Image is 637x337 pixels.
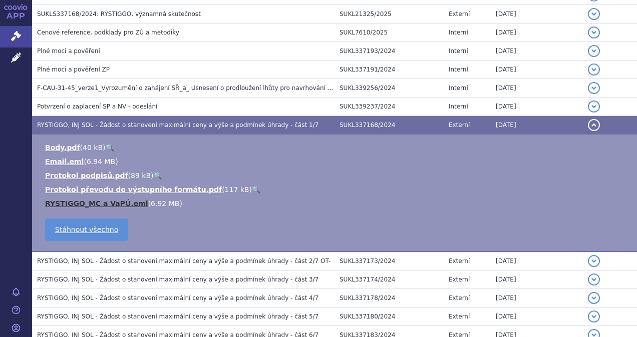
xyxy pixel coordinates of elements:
[37,276,318,283] span: RYSTIGGO, INJ SOL - Žádost o stanovení maximální ceny a výše a podmínek úhrady - část 3/7
[335,60,444,79] td: SUKL337191/2024
[45,156,627,166] li: ( )
[449,276,470,283] span: Externí
[252,185,260,193] a: 🔍
[491,289,583,307] td: [DATE]
[449,29,468,36] span: Interní
[449,84,468,91] span: Interní
[449,294,470,301] span: Externí
[491,60,583,79] td: [DATE]
[37,294,318,301] span: RYSTIGGO, INJ SOL - Žádost o stanovení maximální ceny a výše a podmínek úhrady - část 4/7
[37,29,179,36] span: Cenové reference, podklady pro ZÚ a metodiky
[37,103,157,110] span: Potvrzení o zaplacení SP a NV - odeslání
[449,313,470,320] span: Externí
[491,97,583,116] td: [DATE]
[588,82,600,94] button: detail
[588,119,600,131] button: detail
[335,289,444,307] td: SUKL337178/2024
[449,257,470,264] span: Externí
[37,66,110,73] span: Plné moci a pověření ZP
[449,66,468,73] span: Interní
[449,10,470,17] span: Externí
[449,121,470,128] span: Externí
[588,26,600,38] button: detail
[588,310,600,322] button: detail
[45,218,128,241] a: Stáhnout všechno
[37,84,349,91] span: F-CAU-31-45_verze1_Vyrozumění o zahájení SŘ_a_ Usnesení o prodloužení lhůty pro navrhování důkazů
[588,45,600,57] button: detail
[45,143,80,151] a: Body.pdf
[449,47,468,54] span: Interní
[588,63,600,75] button: detail
[45,185,222,193] a: Protokol převodu do výstupního formátu.pdf
[491,79,583,97] td: [DATE]
[37,47,100,54] span: Plné moci a pověření
[45,157,84,165] a: Email.eml
[335,23,444,42] td: SUKL7610/2025
[449,103,468,110] span: Interní
[491,251,583,270] td: [DATE]
[45,171,128,179] a: Protokol podpisů.pdf
[335,116,444,134] td: SUKL337168/2024
[335,79,444,97] td: SUKL339256/2024
[106,143,114,151] a: 🔍
[45,184,627,194] li: ( )
[37,10,201,17] span: SUKLS337168/2024: RYSTIGGO, významná skutečnost
[37,121,318,128] span: RYSTIGGO, INJ SOL - Žádost o stanovení maximální ceny a výše a podmínek úhrady - část 1/7
[491,116,583,134] td: [DATE]
[37,257,331,264] span: RYSTIGGO, INJ SOL - Žádost o stanovení maximální ceny a výše a podmínek úhrady - část 2/7 OT-
[588,8,600,20] button: detail
[491,307,583,326] td: [DATE]
[225,185,249,193] span: 117 kB
[491,5,583,23] td: [DATE]
[335,307,444,326] td: SUKL337180/2024
[588,292,600,304] button: detail
[87,157,115,165] span: 6.94 MB
[45,198,627,208] li: ( )
[153,171,162,179] a: 🔍
[45,199,148,207] a: RYSTIGGO_MC a VaPÚ.eml
[45,170,627,180] li: ( )
[588,255,600,267] button: detail
[37,313,318,320] span: RYSTIGGO, INJ SOL - Žádost o stanovení maximální ceny a výše a podmínek úhrady - část 5/7
[131,171,151,179] span: 89 kB
[491,42,583,60] td: [DATE]
[45,142,627,152] li: ( )
[588,100,600,112] button: detail
[335,251,444,270] td: SUKL337173/2024
[491,23,583,42] td: [DATE]
[151,199,179,207] span: 6.92 MB
[335,42,444,60] td: SUKL337193/2024
[83,143,103,151] span: 40 kB
[588,273,600,285] button: detail
[491,270,583,289] td: [DATE]
[335,5,444,23] td: SUKL21325/2025
[335,97,444,116] td: SUKL339237/2024
[335,270,444,289] td: SUKL337174/2024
